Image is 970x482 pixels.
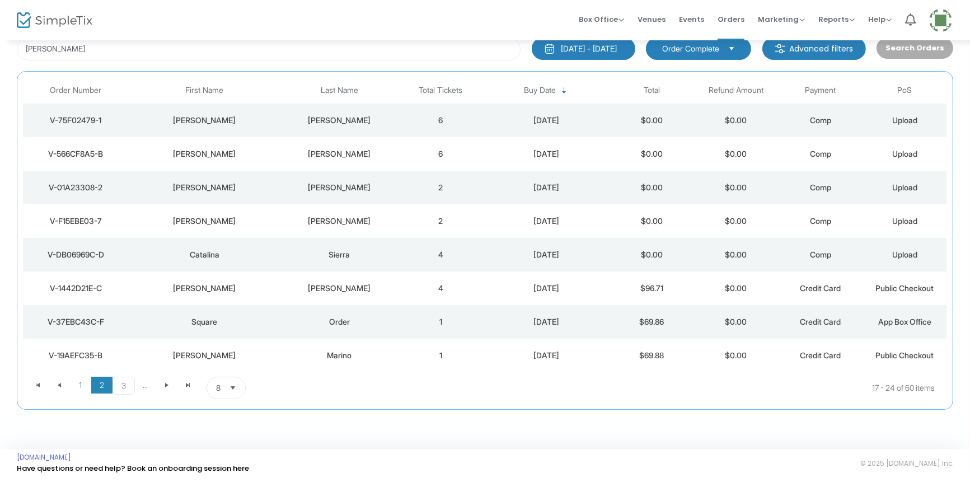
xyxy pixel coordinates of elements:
img: monthly [544,43,555,54]
td: $0.00 [610,204,694,238]
td: 1 [399,339,483,372]
div: 9/9/2025 [486,316,607,327]
div: Marino [283,350,396,361]
span: Go to the previous page [49,377,70,394]
td: 4 [399,272,483,305]
div: Sierra [283,249,396,260]
span: Upload [892,115,917,125]
td: $69.86 [610,305,694,339]
div: 9/10/2025 [486,216,607,227]
td: $0.00 [610,171,694,204]
span: Page 3 [113,377,135,395]
span: Orders [718,5,744,34]
img: filter [775,43,786,54]
span: Credit Card [800,283,841,293]
span: Comp [810,149,831,158]
span: Page 2 [91,377,113,394]
button: [DATE] - [DATE] [532,38,635,60]
span: Credit Card [800,317,841,326]
th: Total [610,77,694,104]
div: V-75F02479-1 [26,115,125,126]
span: Comp [810,115,831,125]
span: PoS [898,86,912,95]
span: Order Complete [662,43,719,54]
span: Last Name [321,86,358,95]
span: Help [868,14,892,25]
td: $0.00 [694,272,779,305]
div: V-1442D21E-C [26,283,125,294]
span: Public Checkout [876,283,934,293]
div: Kathy [131,216,277,227]
a: [DOMAIN_NAME] [17,453,71,462]
span: Sortable [560,86,569,95]
td: 4 [399,238,483,272]
div: Kathy marino [131,350,277,361]
span: Credit Card [800,350,841,360]
m-button: Advanced filters [762,38,866,60]
span: Events [679,5,704,34]
div: Oswald [283,182,396,193]
td: $0.00 [694,171,779,204]
button: Select [225,377,241,399]
td: $0.00 [610,137,694,171]
span: Go to the last page [184,381,193,390]
div: 9/10/2025 [486,283,607,294]
td: $69.88 [610,339,694,372]
td: $0.00 [694,104,779,137]
span: Upload [892,250,917,259]
input: Search by name, email, phone, order number, ip address, or last 4 digits of card [17,38,521,60]
span: Comp [810,250,831,259]
div: 9/10/2025 [486,115,607,126]
th: Total Tickets [399,77,483,104]
span: © 2025 [DOMAIN_NAME] Inc. [860,459,953,468]
span: Go to the first page [27,377,49,394]
span: Comp [810,216,831,226]
span: Page 1 [70,377,91,394]
span: Public Checkout [876,350,934,360]
td: 1 [399,305,483,339]
td: 6 [399,137,483,171]
div: Kathy [131,115,277,126]
div: Draeger [283,283,396,294]
div: V-37EBC43C-F [26,316,125,327]
div: Square [131,316,277,327]
span: Go to the previous page [55,381,64,390]
div: [DATE] - [DATE] [561,43,617,54]
span: First Name [185,86,223,95]
span: Upload [892,149,917,158]
div: Catalina [131,249,277,260]
span: Order Number [50,86,101,95]
span: Upload [892,182,917,192]
td: $0.00 [694,238,779,272]
span: Box Office [579,14,624,25]
div: Data table [23,77,947,372]
div: V-19AEFC35-B [26,350,125,361]
kendo-pager-info: 17 - 24 of 60 items [357,377,935,399]
div: 9/10/2025 [486,182,607,193]
span: Buy Date [524,86,556,95]
td: $0.00 [694,137,779,171]
td: $0.00 [610,104,694,137]
td: 2 [399,171,483,204]
div: Kathy [131,148,277,160]
span: Go to the first page [34,381,43,390]
span: 8 [216,382,221,394]
a: Have questions or need help? Book an onboarding session here [17,463,249,474]
td: $0.00 [694,305,779,339]
div: V-01A23308-2 [26,182,125,193]
span: Payment [805,86,836,95]
div: V-F15EBE03-7 [26,216,125,227]
div: 9/10/2025 [486,249,607,260]
span: Reports [818,14,855,25]
span: Marketing [758,14,805,25]
span: Upload [892,216,917,226]
div: Sangimino [283,148,396,160]
td: 6 [399,104,483,137]
div: Kathy [131,182,277,193]
div: V-DB06969C-D [26,249,125,260]
span: Go to the next page [156,377,177,394]
div: Oswald [283,216,396,227]
span: Page 4 [135,377,156,394]
div: Sangimino [283,115,396,126]
td: $0.00 [610,238,694,272]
